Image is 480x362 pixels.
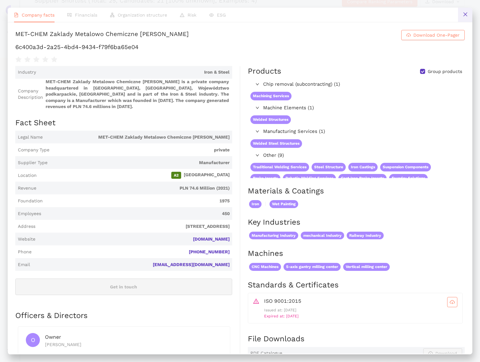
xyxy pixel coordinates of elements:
[270,200,298,208] span: Wet Painting
[250,92,292,100] span: Machining Services
[248,280,465,291] h2: Standards & Certificates
[39,172,230,179] span: [GEOGRAPHIC_DATA]
[248,248,465,259] h2: Machines
[46,79,230,110] span: MET-CHEM Zaklady Metalowo Chemiczne [PERSON_NAME] is a private company headquartered in [GEOGRAPH...
[51,56,57,63] span: star
[249,200,262,208] span: Iron
[18,249,32,255] span: Phone
[31,333,35,347] span: O
[171,172,181,179] span: A2
[18,69,36,76] span: Industry
[217,12,226,18] span: ESG
[255,106,259,110] span: right
[118,12,167,18] span: Organization structure
[248,186,465,197] h2: Materials & Coatings
[255,129,259,133] span: right
[18,223,35,230] span: Address
[312,163,346,171] span: Steel Structure
[188,12,196,18] span: Risk
[33,56,40,63] span: star
[250,163,309,171] span: Traditional Welding Services
[263,152,462,159] span: Other (9)
[15,56,22,63] span: star
[18,88,43,100] span: Company Description
[209,13,214,17] span: eye
[45,341,222,348] div: [PERSON_NAME]
[250,115,291,124] span: Welded Structures
[38,223,230,230] span: [STREET_ADDRESS]
[447,297,457,307] button: cloud-download
[283,174,336,183] span: Robotic Welding Services
[250,174,280,183] span: Brake Inserts
[255,82,259,86] span: right
[44,211,230,217] span: 450
[347,232,384,240] span: Railway Industry
[18,262,30,268] span: Email
[463,12,468,17] span: close
[248,103,464,113] div: Machine Elements (1)
[264,307,457,313] p: Issued at: [DATE]
[447,300,457,305] span: cloud-download
[248,150,464,161] div: Other (9)
[425,69,465,75] span: Group products
[18,172,37,179] span: Location
[248,217,465,228] h2: Key Industries
[15,30,189,40] div: MET-CHEM Zaklady Metalowo Chemiczne [PERSON_NAME]
[50,160,230,166] span: Manufacturer
[348,163,378,171] span: Iron Castings
[18,134,43,141] span: Legal Name
[42,56,48,63] span: star
[18,185,36,192] span: Revenue
[406,33,411,38] span: cloud-download
[18,160,48,166] span: Supplier Type
[180,13,184,17] span: warning
[250,139,302,148] span: Welded Steel Structures
[301,232,344,240] span: mechanical Industry
[45,334,61,340] span: Owner
[39,185,230,192] span: PLN 74.6 Million (2021)
[458,8,472,22] button: close
[248,334,465,344] h2: File Downloads
[45,134,230,141] span: MET-CHEM Zaklady Metalowo Chemiczne [PERSON_NAME]
[15,310,232,321] h2: Officers & Directors
[249,232,298,240] span: Manufacturing Industry
[338,174,387,183] span: Cast Iron Brake Inserts
[380,163,431,171] span: Suspension Components
[263,104,462,112] span: Machine Elements (1)
[18,211,41,217] span: Employees
[22,12,55,18] span: Company facts
[75,12,97,18] span: Financials
[110,13,114,17] span: apartment
[263,128,462,135] span: Manufacturing Services (1)
[249,263,281,271] span: CNC Machines
[67,13,72,17] span: fund-view
[52,147,230,153] span: private
[39,69,230,76] span: Iron & Steel
[253,297,259,304] span: warning
[255,153,259,157] span: right
[18,236,35,243] span: Website
[250,350,282,357] span: PDF Catalogue
[18,147,49,153] span: Company Type
[248,127,464,137] div: Manufacturing Services (1)
[248,66,281,77] div: Products
[15,43,465,51] h1: 6c400a3d-2a25-4bd4-9434-f79f6ba65e04
[413,32,460,39] span: Download One-Pager
[343,263,390,271] span: Vertical milling center
[389,174,428,183] span: Foundry Solutions
[263,81,462,88] span: Chip removal (subcontracting) (1)
[248,79,464,90] div: Chip removal (subcontracting) (1)
[15,118,232,128] h2: Fact Sheet
[24,56,31,63] span: star
[18,198,43,204] span: Foundation
[264,297,457,307] div: ISO 9001:2015
[45,198,230,204] span: 1975
[284,263,341,271] span: 5-axis gantry milling center
[401,30,465,40] button: cloud-downloadDownload One-Pager
[264,314,299,318] span: Expired at: [DATE]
